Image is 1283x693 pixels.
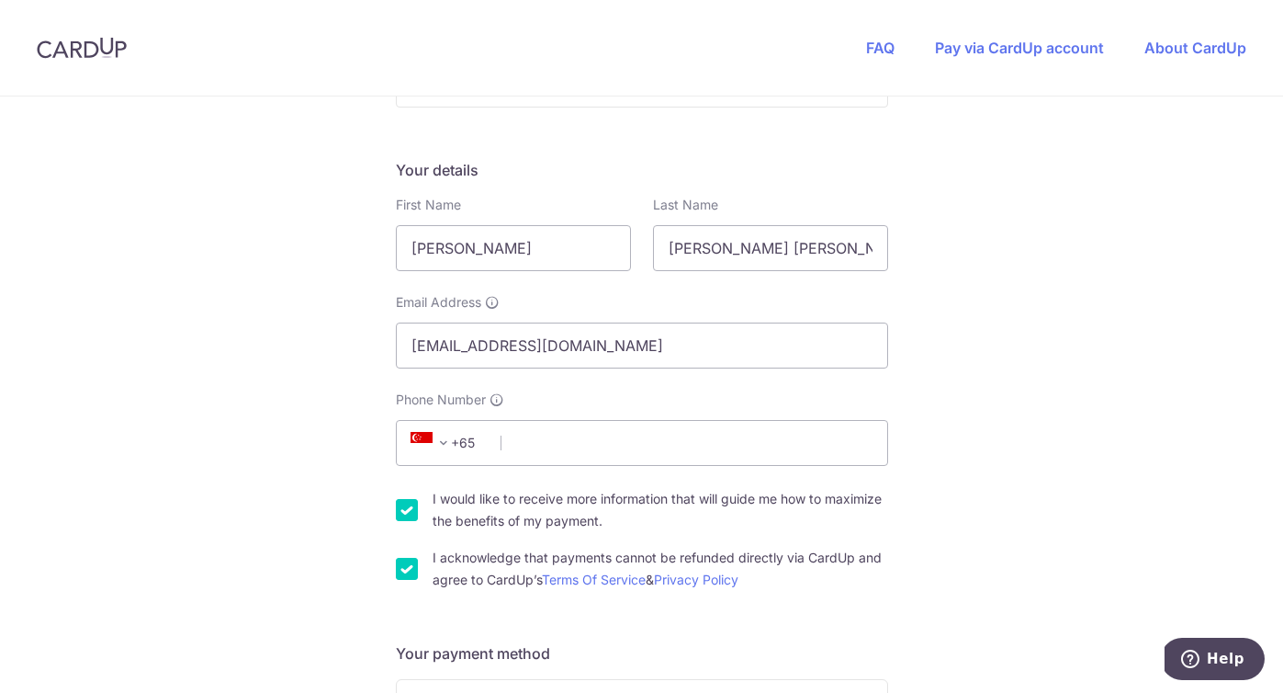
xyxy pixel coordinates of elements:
input: First name [396,225,631,271]
span: Phone Number [396,391,486,409]
a: FAQ [866,39,895,57]
input: Email address [396,323,888,369]
img: CardUp [37,37,127,59]
label: First Name [396,196,461,214]
input: Last name [653,225,888,271]
span: Email Address [396,293,481,312]
iframe: Opens a widget where you can find more information [1165,638,1265,684]
a: Privacy Policy [654,572,738,587]
span: +65 [411,432,455,454]
h5: Your details [396,159,888,181]
a: Terms Of Service [542,572,646,587]
a: About CardUp [1144,39,1246,57]
label: I acknowledge that payments cannot be refunded directly via CardUp and agree to CardUp’s & [433,547,888,591]
label: I would like to receive more information that will guide me how to maximize the benefits of my pa... [433,488,888,532]
a: Pay via CardUp account [935,39,1104,57]
span: +65 [405,432,488,454]
label: Last Name [653,196,718,214]
h5: Your payment method [396,642,888,665]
